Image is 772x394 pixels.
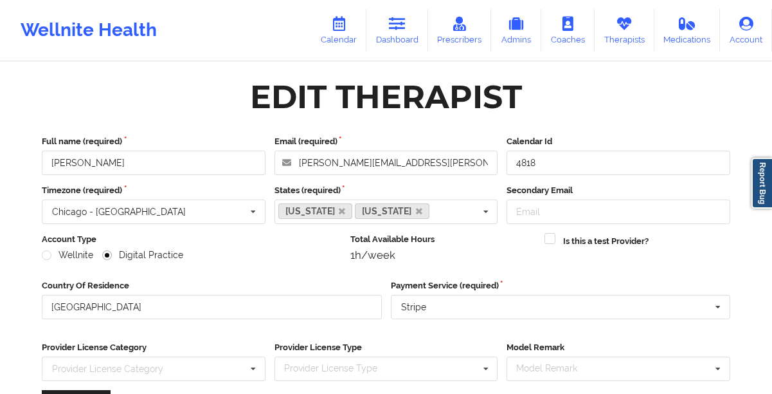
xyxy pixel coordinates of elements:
[366,9,428,52] a: Dashboard
[42,151,265,175] input: Full name
[278,203,353,219] a: [US_STATE]
[491,9,541,52] a: Admins
[563,235,649,248] label: Is this a test Provider?
[595,9,654,52] a: Therapists
[274,135,498,148] label: Email (required)
[42,233,341,246] label: Account Type
[350,233,536,246] label: Total Available Hours
[250,77,522,117] div: Edit Therapist
[355,203,429,219] a: [US_STATE]
[102,250,183,261] label: Digital Practice
[274,341,498,354] label: Provider License Type
[507,341,730,354] label: Model Remark
[507,184,730,197] label: Secondary Email
[654,9,721,52] a: Medications
[507,200,730,224] input: Email
[350,249,536,261] div: 1h/week
[52,364,163,373] div: Provider License Category
[401,303,426,312] div: Stripe
[507,135,730,148] label: Calendar Id
[751,158,772,209] a: Report Bug
[42,184,265,197] label: Timezone (required)
[52,207,186,216] div: Chicago - [GEOGRAPHIC_DATA]
[311,9,366,52] a: Calendar
[281,361,396,376] div: Provider License Type
[391,279,731,292] label: Payment Service (required)
[42,341,265,354] label: Provider License Category
[428,9,492,52] a: Prescribers
[42,250,93,261] label: Wellnite
[513,361,596,376] div: Model Remark
[42,279,382,292] label: Country Of Residence
[42,135,265,148] label: Full name (required)
[507,151,730,175] input: Calendar Id
[274,151,498,175] input: Email address
[720,9,772,52] a: Account
[274,184,498,197] label: States (required)
[541,9,595,52] a: Coaches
